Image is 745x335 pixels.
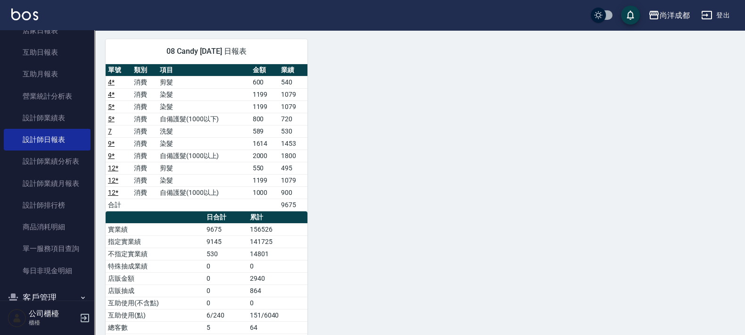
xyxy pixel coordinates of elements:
[279,125,307,137] td: 530
[248,309,307,321] td: 151/6040
[4,238,91,260] a: 單一服務項目查詢
[106,297,204,309] td: 互助使用(不含點)
[204,309,248,321] td: 6/240
[279,113,307,125] td: 720
[106,321,204,334] td: 總客數
[4,151,91,172] a: 設計師業績分析表
[4,107,91,129] a: 設計師業績表
[204,272,248,285] td: 0
[279,76,307,88] td: 540
[660,9,690,21] div: 尚洋成都
[248,223,307,235] td: 156526
[106,272,204,285] td: 店販金額
[157,150,250,162] td: 自備護髮(1000以上)
[279,150,307,162] td: 1800
[132,162,157,174] td: 消費
[157,162,250,174] td: 剪髮
[250,64,279,76] th: 金額
[279,162,307,174] td: 495
[4,260,91,282] a: 每日非現金明細
[106,64,307,211] table: a dense table
[250,113,279,125] td: 800
[645,6,694,25] button: 尚洋成都
[279,137,307,150] td: 1453
[250,125,279,137] td: 589
[4,129,91,151] a: 設計師日報表
[204,235,248,248] td: 9145
[248,297,307,309] td: 0
[4,216,91,238] a: 商品消耗明細
[117,47,296,56] span: 08 Candy [DATE] 日報表
[248,272,307,285] td: 2940
[106,285,204,297] td: 店販抽成
[106,235,204,248] td: 指定實業績
[4,42,91,63] a: 互助日報表
[204,297,248,309] td: 0
[132,76,157,88] td: 消費
[106,223,204,235] td: 實業績
[250,162,279,174] td: 550
[250,137,279,150] td: 1614
[106,248,204,260] td: 不指定實業績
[204,285,248,297] td: 0
[204,321,248,334] td: 5
[250,100,279,113] td: 1199
[248,235,307,248] td: 141725
[132,125,157,137] td: 消費
[279,88,307,100] td: 1079
[4,20,91,42] a: 店家日報表
[132,113,157,125] td: 消費
[204,211,248,224] th: 日合計
[108,127,112,135] a: 7
[250,76,279,88] td: 600
[4,85,91,107] a: 營業統計分析表
[250,88,279,100] td: 1199
[621,6,640,25] button: save
[250,150,279,162] td: 2000
[132,100,157,113] td: 消費
[106,260,204,272] td: 特殊抽成業績
[157,125,250,137] td: 洗髮
[157,88,250,100] td: 染髮
[248,285,307,297] td: 864
[8,309,26,327] img: Person
[4,194,91,216] a: 設計師排行榜
[132,137,157,150] td: 消費
[279,186,307,199] td: 900
[204,260,248,272] td: 0
[248,260,307,272] td: 0
[279,199,307,211] td: 9675
[132,88,157,100] td: 消費
[132,150,157,162] td: 消費
[157,186,250,199] td: 自備護髮(1000以上)
[248,248,307,260] td: 14801
[4,285,91,310] button: 客戶管理
[204,248,248,260] td: 530
[250,186,279,199] td: 1000
[132,64,157,76] th: 類別
[132,174,157,186] td: 消費
[4,63,91,85] a: 互助月報表
[250,174,279,186] td: 1199
[4,173,91,194] a: 設計師業績月報表
[157,100,250,113] td: 染髮
[157,174,250,186] td: 染髮
[279,100,307,113] td: 1079
[697,7,734,24] button: 登出
[279,64,307,76] th: 業績
[106,309,204,321] td: 互助使用(點)
[29,318,77,327] p: 櫃檯
[248,211,307,224] th: 累計
[157,64,250,76] th: 項目
[157,113,250,125] td: 自備護髮(1000以下)
[248,321,307,334] td: 64
[279,174,307,186] td: 1079
[157,137,250,150] td: 染髮
[11,8,38,20] img: Logo
[204,223,248,235] td: 9675
[29,309,77,318] h5: 公司櫃檯
[106,199,132,211] td: 合計
[132,186,157,199] td: 消費
[106,64,132,76] th: 單號
[157,76,250,88] td: 剪髮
